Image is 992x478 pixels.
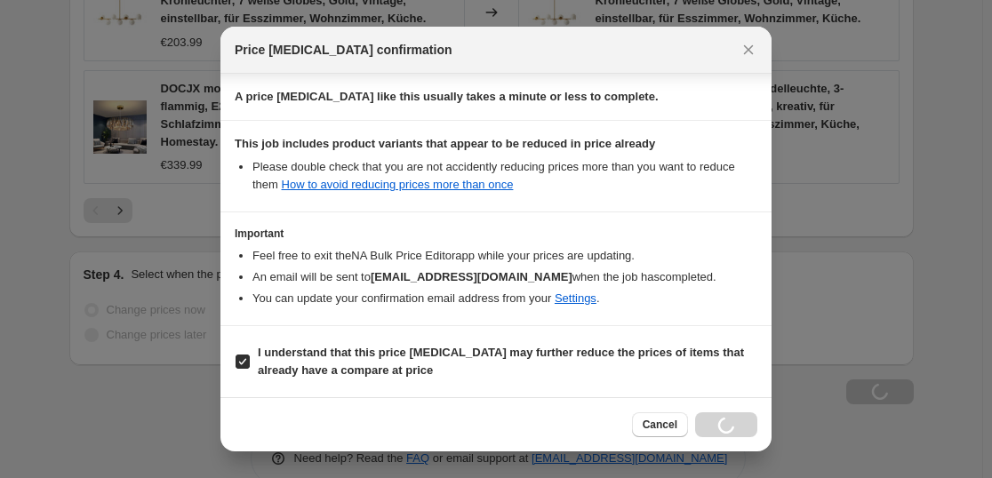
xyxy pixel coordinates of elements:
[252,290,757,307] li: You can update your confirmation email address from your .
[252,247,757,265] li: Feel free to exit the NA Bulk Price Editor app while your prices are updating.
[252,268,757,286] li: An email will be sent to when the job has completed .
[371,270,572,283] b: [EMAIL_ADDRESS][DOMAIN_NAME]
[235,90,659,103] b: A price [MEDICAL_DATA] like this usually takes a minute or less to complete.
[235,137,655,150] b: This job includes product variants that appear to be reduced in price already
[235,227,757,241] h3: Important
[235,41,452,59] span: Price [MEDICAL_DATA] confirmation
[282,178,514,191] a: How to avoid reducing prices more than once
[252,158,757,194] li: Please double check that you are not accidently reducing prices more than you want to reduce them
[555,291,596,305] a: Settings
[736,37,761,62] button: Close
[643,418,677,432] span: Cancel
[632,412,688,437] button: Cancel
[258,346,744,377] b: I understand that this price [MEDICAL_DATA] may further reduce the prices of items that already h...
